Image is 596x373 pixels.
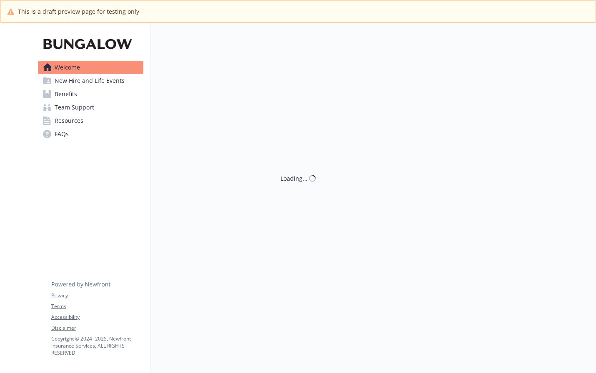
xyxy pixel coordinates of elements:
[51,324,143,332] a: Disclaimer
[55,114,83,127] span: Resources
[51,335,143,356] p: Copyright © 2024 - 2025 , Newfront Insurance Services, ALL RIGHTS RESERVED
[55,127,69,141] span: FAQs
[38,74,143,87] a: New Hire and Life Events
[51,292,143,299] a: Privacy
[55,74,125,87] span: New Hire and Life Events
[38,127,143,141] a: FAQs
[51,313,143,321] a: Accessibility
[280,174,308,183] div: Loading...
[55,87,77,101] span: Benefits
[38,101,143,114] a: Team Support
[18,7,139,16] span: This is a draft preview page for testing only
[38,87,143,101] a: Benefits
[55,101,94,114] span: Team Support
[38,61,143,74] a: Welcome
[55,61,80,74] span: Welcome
[51,303,143,310] a: Terms
[38,114,143,127] a: Resources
